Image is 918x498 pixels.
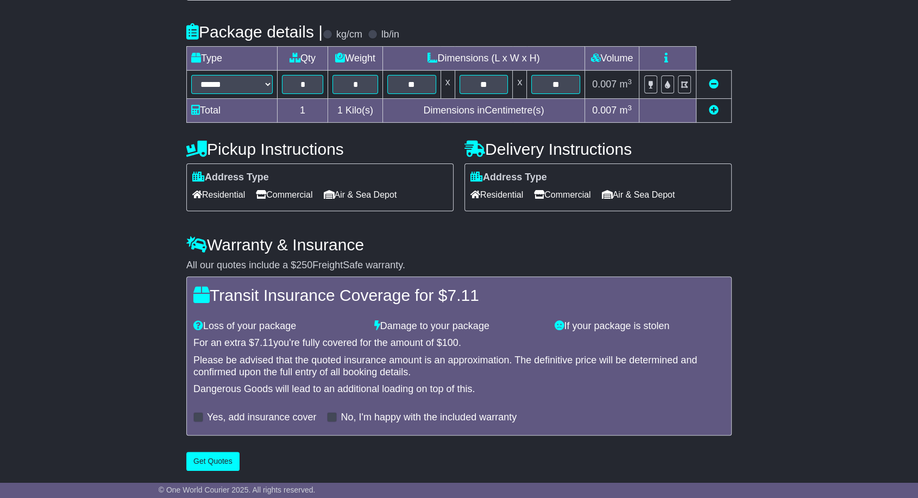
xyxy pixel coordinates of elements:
span: 100 [442,337,458,348]
a: Remove this item [709,79,719,90]
td: Type [187,47,278,71]
td: Dimensions (L x W x H) [382,47,584,71]
span: 250 [296,260,312,270]
span: Residential [470,186,523,203]
button: Get Quotes [186,452,240,471]
h4: Delivery Instructions [464,140,732,158]
div: If your package is stolen [549,320,730,332]
td: x [513,71,527,99]
div: Dangerous Goods will lead to an additional loading on top of this. [193,383,725,395]
span: Air & Sea Depot [324,186,397,203]
label: Address Type [192,172,269,184]
span: Commercial [256,186,312,203]
span: 0.007 [592,105,617,116]
span: © One World Courier 2025. All rights reserved. [159,486,316,494]
label: kg/cm [336,29,362,41]
span: Residential [192,186,245,203]
h4: Transit Insurance Coverage for $ [193,286,725,304]
span: 1 [337,105,343,116]
span: m [619,105,632,116]
td: x [441,71,455,99]
label: Address Type [470,172,547,184]
td: Total [187,99,278,123]
span: Commercial [534,186,590,203]
h4: Warranty & Insurance [186,236,732,254]
div: Please be advised that the quoted insurance amount is an approximation. The definitive price will... [193,355,725,378]
h4: Package details | [186,23,323,41]
td: Kilo(s) [328,99,383,123]
div: Loss of your package [188,320,369,332]
label: No, I'm happy with the included warranty [341,412,517,424]
a: Add new item [709,105,719,116]
span: m [619,79,632,90]
span: 7.11 [447,286,479,304]
td: 1 [278,99,328,123]
div: Damage to your package [369,320,550,332]
td: Dimensions in Centimetre(s) [382,99,584,123]
td: Volume [584,47,639,71]
sup: 3 [627,78,632,86]
div: For an extra $ you're fully covered for the amount of $ . [193,337,725,349]
td: Weight [328,47,383,71]
span: 7.11 [254,337,273,348]
label: Yes, add insurance cover [207,412,316,424]
span: Air & Sea Depot [602,186,675,203]
div: All our quotes include a $ FreightSafe warranty. [186,260,732,272]
h4: Pickup Instructions [186,140,454,158]
span: 0.007 [592,79,617,90]
sup: 3 [627,104,632,112]
td: Qty [278,47,328,71]
label: lb/in [381,29,399,41]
